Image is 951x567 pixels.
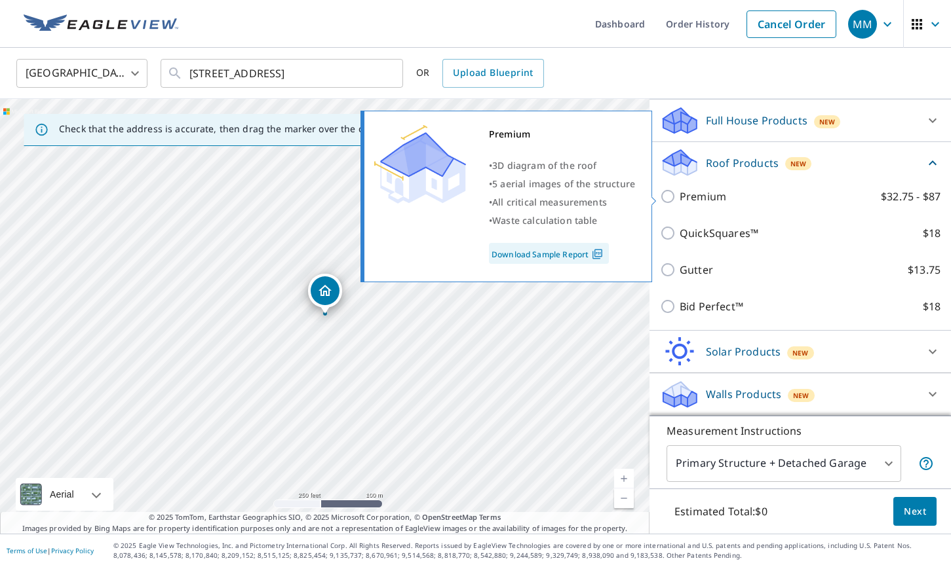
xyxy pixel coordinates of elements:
[706,386,781,402] p: Walls Products
[660,336,941,367] div: Solar ProductsNew
[664,497,778,526] p: Estimated Total: $0
[793,390,809,401] span: New
[46,478,78,511] div: Aerial
[489,243,609,264] a: Download Sample Report
[24,14,178,34] img: EV Logo
[667,423,934,439] p: Measurement Instructions
[492,177,635,190] span: 5 aerial images of the structure
[492,159,596,172] span: 3D diagram of the roof
[51,546,94,555] a: Privacy Policy
[923,225,941,241] p: $18
[667,445,901,482] div: Primary Structure + Detached Garage
[7,546,47,555] a: Terms of Use
[706,344,781,359] p: Solar Products
[59,123,437,135] p: Check that the address is accurate, then drag the marker over the correct structure.
[374,125,466,204] img: Premium
[479,512,501,522] a: Terms
[16,478,113,511] div: Aerial
[614,469,634,488] a: Current Level 17, Zoom In
[893,497,937,526] button: Next
[660,105,941,136] div: Full House ProductsNew
[453,65,533,81] span: Upload Blueprint
[589,248,606,260] img: Pdf Icon
[848,10,877,39] div: MM
[442,59,543,88] a: Upload Blueprint
[308,274,342,314] div: Dropped pin, building 1, Residential property, 542 W 30th St Miami Beach, FL 33140
[492,196,607,208] span: All critical measurements
[747,10,836,38] a: Cancel Order
[918,456,934,471] span: Your report will include the primary structure and a detached garage if one exists.
[792,348,808,358] span: New
[819,117,835,127] span: New
[904,503,926,520] span: Next
[908,262,941,278] p: $13.75
[16,55,147,92] div: [GEOGRAPHIC_DATA]
[923,299,941,314] p: $18
[492,214,597,227] span: Waste calculation table
[489,125,635,143] div: Premium
[706,155,779,171] p: Roof Products
[489,175,635,193] div: •
[416,59,544,88] div: OR
[614,488,634,508] a: Current Level 17, Zoom Out
[189,55,376,92] input: Search by address or latitude-longitude
[881,189,941,204] p: $32.75 - $87
[660,378,941,410] div: Walls ProductsNew
[149,512,501,523] span: © 2025 TomTom, Earthstar Geographics SIO, © 2025 Microsoft Corporation, ©
[680,189,726,204] p: Premium
[489,156,635,175] div: •
[680,225,758,241] p: QuickSquares™
[790,158,806,169] span: New
[706,113,807,128] p: Full House Products
[489,211,635,230] div: •
[113,541,944,560] p: © 2025 Eagle View Technologies, Inc. and Pictometry International Corp. All Rights Reserved. Repo...
[680,262,713,278] p: Gutter
[422,512,477,522] a: OpenStreetMap
[660,147,941,178] div: Roof ProductsNew
[680,299,743,314] p: Bid Perfect™
[7,547,94,555] p: |
[489,193,635,211] div: •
